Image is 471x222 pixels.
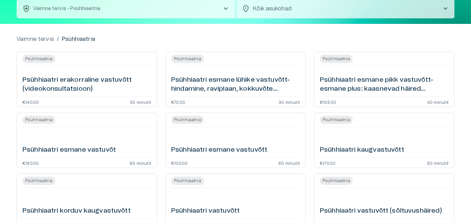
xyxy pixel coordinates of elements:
h6: Psühhiaatri vastuvõtt [171,206,240,216]
a: Open service booking details [17,113,157,168]
a: Open service booking details [17,52,157,107]
h6: Psühhiaatri korduv kaugvastuvõtt [22,206,131,216]
h6: Psühhiaatri kaugvastuvõtt [320,145,404,155]
a: Vaimne tervis [17,35,54,43]
h6: Psühhiaatri esmane vastuvõt [22,145,116,155]
span: Psühhiaatria [171,55,204,63]
p: 30 minutit [130,100,151,104]
a: Open service booking details [165,52,306,107]
p: 60 minutit [130,161,151,165]
span: chevron_right [441,5,450,13]
h6: Psühhiaatri esmane pikk vastuvõtt- esmane plus: kaasnevad häired (videokonsultatsioon) [320,76,449,94]
span: Psühhiaatria [320,55,353,63]
a: Open service booking details [314,113,454,168]
p: 60 minutit [427,161,449,165]
p: / [57,35,59,43]
span: Psühhiaatria [22,116,55,124]
span: Psühhiaatria [171,116,204,124]
p: €70.00 [171,100,185,104]
p: 60 minutit [278,161,300,165]
span: chevron_right [222,5,230,13]
p: €170.00 [320,161,335,165]
span: Psühhiaatria [320,116,353,124]
h6: Psühhiaatri erakorraline vastuvõtt (videokonsultatsioon) [22,76,151,94]
p: €100.00 [171,161,187,165]
span: health_and_safety [22,5,30,13]
h6: Psühhiaatri vastuvõtt (sõltuvushäired) [320,206,442,216]
p: Vaimne tervis - Psühhiaatria [33,5,100,12]
h6: Psühhiaatri esmane lühike vastuvõtt- hindamine, raviplaan, kokkuvõte (videokonsultatsioon) [171,76,300,94]
span: Psühhiaatria [320,177,353,185]
a: Open service booking details [314,52,454,107]
span: Psühhiaatria [171,177,204,185]
p: €160.00 [22,161,39,165]
p: €105.00 [320,100,336,104]
span: location_on [242,5,250,13]
p: Psühhiaatria [62,35,95,43]
p: Kõik asukohad [253,5,430,13]
p: 40 minutit [427,100,449,104]
h6: Psühhiaatri esmane vastuvõtt [171,145,267,155]
p: 30 minutit [278,100,300,104]
span: Psühhiaatria [22,177,55,185]
p: €140.00 [22,100,39,104]
a: Open service booking details [165,113,306,168]
span: Psühhiaatria [22,55,55,63]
